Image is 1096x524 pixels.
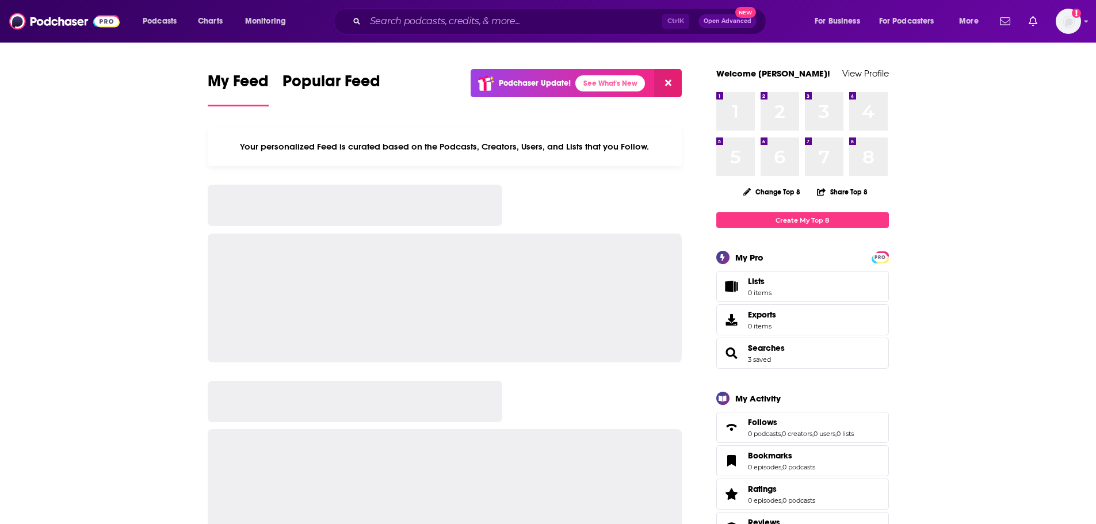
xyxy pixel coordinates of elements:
[748,450,815,461] a: Bookmarks
[735,393,781,404] div: My Activity
[237,12,301,30] button: open menu
[873,253,887,262] span: PRO
[748,322,776,330] span: 0 items
[748,309,776,320] span: Exports
[835,430,837,438] span: ,
[816,181,868,203] button: Share Top 8
[143,13,177,29] span: Podcasts
[781,430,782,438] span: ,
[716,479,889,510] span: Ratings
[872,12,951,30] button: open menu
[814,430,835,438] a: 0 users
[748,289,772,297] span: 0 items
[720,278,743,294] span: Lists
[748,496,781,504] a: 0 episodes
[748,355,771,364] a: 3 saved
[995,12,1015,31] a: Show notifications dropdown
[1056,9,1081,34] span: Logged in as carolinejames
[748,417,854,427] a: Follows
[720,345,743,361] a: Searches
[748,484,815,494] a: Ratings
[716,212,889,228] a: Create My Top 8
[282,71,380,98] span: Popular Feed
[245,13,286,29] span: Monitoring
[873,253,887,261] a: PRO
[575,75,645,91] a: See What's New
[748,276,765,286] span: Lists
[716,304,889,335] a: Exports
[720,453,743,469] a: Bookmarks
[748,343,785,353] a: Searches
[716,412,889,443] span: Follows
[662,14,689,29] span: Ctrl K
[716,271,889,302] a: Lists
[781,463,782,471] span: ,
[716,445,889,476] span: Bookmarks
[959,13,979,29] span: More
[842,68,889,79] a: View Profile
[499,78,571,88] p: Podchaser Update!
[720,419,743,435] a: Follows
[135,12,192,30] button: open menu
[345,8,777,35] div: Search podcasts, credits, & more...
[720,486,743,502] a: Ratings
[815,13,860,29] span: For Business
[748,430,781,438] a: 0 podcasts
[951,12,993,30] button: open menu
[208,71,269,98] span: My Feed
[9,10,120,32] img: Podchaser - Follow, Share and Rate Podcasts
[812,430,814,438] span: ,
[807,12,874,30] button: open menu
[736,185,808,199] button: Change Top 8
[748,417,777,427] span: Follows
[720,312,743,328] span: Exports
[879,13,934,29] span: For Podcasters
[198,13,223,29] span: Charts
[190,12,230,30] a: Charts
[282,71,380,106] a: Popular Feed
[782,430,812,438] a: 0 creators
[735,7,756,18] span: New
[781,496,782,504] span: ,
[698,14,757,28] button: Open AdvancedNew
[735,252,763,263] div: My Pro
[1072,9,1081,18] svg: Add a profile image
[208,127,682,166] div: Your personalized Feed is curated based on the Podcasts, Creators, Users, and Lists that you Follow.
[748,484,777,494] span: Ratings
[1024,12,1042,31] a: Show notifications dropdown
[1056,9,1081,34] button: Show profile menu
[1056,9,1081,34] img: User Profile
[365,12,662,30] input: Search podcasts, credits, & more...
[208,71,269,106] a: My Feed
[837,430,854,438] a: 0 lists
[782,463,815,471] a: 0 podcasts
[704,18,751,24] span: Open Advanced
[748,276,772,286] span: Lists
[782,496,815,504] a: 0 podcasts
[716,68,830,79] a: Welcome [PERSON_NAME]!
[748,463,781,471] a: 0 episodes
[716,338,889,369] span: Searches
[748,450,792,461] span: Bookmarks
